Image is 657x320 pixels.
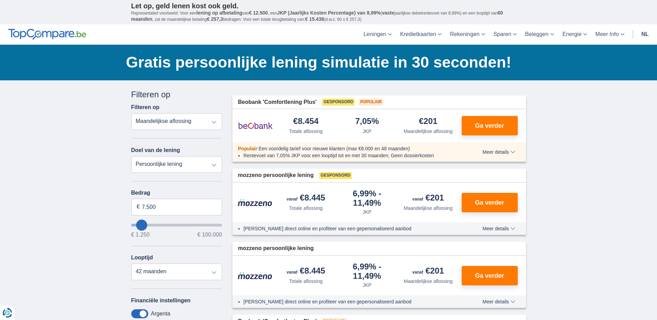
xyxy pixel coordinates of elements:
[363,208,372,215] div: JKP
[287,194,325,203] div: €8.445
[277,10,381,16] span: JKP (Jaarlijks Kosten Percentage) van 8,99%
[126,52,526,73] h1: Gratis persoonlijke lening simulatie in 30 seconden!
[462,266,518,285] button: Ga verder
[131,224,222,226] input: wantToBorrow
[243,298,457,305] li: [PERSON_NAME] direct online en profiteer van een gepersonaliseerd aanbod
[404,128,453,135] div: Maandelijkse aflossing
[8,29,86,40] img: TopCompare
[446,24,489,45] a: Rekeningen
[289,205,323,212] div: Totale aflossing
[482,226,515,231] span: Meer details
[412,267,444,276] div: €201
[238,117,273,134] img: product.pl.alt Beobank
[238,98,317,106] span: Beobank 'Comfortlening Plus'
[131,232,150,238] span: € 1.250
[477,299,520,304] button: Meer details
[339,263,395,280] div: 6,99%
[137,203,140,211] span: €
[396,24,446,45] a: Kredietkaarten
[131,190,222,196] label: Bedrag
[404,205,453,212] div: Maandelijkse aflossing
[363,128,372,135] div: JKP
[131,2,526,10] p: Let op, geld lenen kost ook geld.
[637,24,653,45] a: nl
[249,10,268,16] span: € 12.500
[382,10,394,16] span: vaste
[489,24,521,45] a: Sparen
[131,255,153,261] label: Looptijd
[591,24,629,45] a: Meer Info
[131,10,503,22] span: 60 maanden
[287,267,325,276] div: €8.445
[305,16,324,22] span: € 15.438
[151,311,170,317] label: Argenta
[404,278,453,285] div: Maandelijkse aflossing
[322,99,355,106] span: Gesponsord
[131,10,526,23] p: Representatief voorbeeld: Voor een van , een ( jaarlijkse debetrentevoet van 8,99%) en een loopti...
[419,117,437,126] div: €201
[131,297,191,304] label: Financiële instellingen
[558,24,591,45] a: Energie
[238,146,257,151] span: Populair
[197,232,222,238] span: € 100.000
[293,117,319,126] div: €8.454
[475,273,504,279] span: Ga verder
[131,104,160,110] label: Filteren op
[412,194,444,203] div: €201
[319,172,352,179] span: Gesponsord
[238,199,273,206] img: product.pl.alt Mozzeno
[131,147,180,153] label: Doel van de lening
[462,193,518,212] button: Ga verder
[196,10,242,16] span: lening op afbetaling
[475,199,504,206] span: Ga verder
[462,116,518,135] button: Ga verder
[359,24,396,45] a: Leningen
[482,150,515,154] span: Meer details
[243,225,457,232] li: [PERSON_NAME] direct online en profiteer van een gepersonaliseerd aanbod
[477,149,520,155] button: Meer details
[482,299,515,304] span: Meer details
[207,16,223,22] span: € 257,3
[131,89,222,100] div: Filteren op
[238,245,314,252] span: mozzeno persoonlijke lening
[355,117,379,126] div: 7,05%
[359,99,383,106] span: Populair
[238,272,273,279] img: product.pl.alt Mozzeno
[477,226,520,231] button: Meer details
[259,146,410,151] span: Een voordelig tarief voor nieuwe klanten (max €8.000 en 48 maanden)
[289,128,323,135] div: Totale aflossing
[232,145,463,152] div: :
[243,152,457,159] li: Rentevoet van 7,05% JKP voor een looptijd tot en met 30 maanden; Geen dossierkosten
[363,282,372,288] div: JKP
[521,24,558,45] a: Beleggen
[238,171,314,179] span: mozzeno persoonlijke lening
[339,189,395,207] div: 6,99%
[289,278,323,285] div: Totale aflossing
[475,123,504,129] span: Ga verder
